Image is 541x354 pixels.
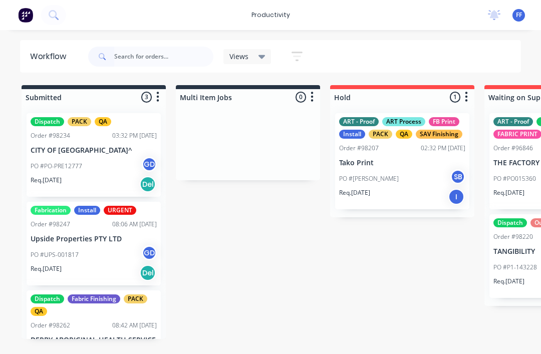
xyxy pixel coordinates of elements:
[31,250,79,259] p: PO #UPS-001817
[95,117,111,126] div: QA
[31,307,47,316] div: QA
[114,47,213,67] input: Search for orders...
[31,220,70,229] div: Order #98247
[112,220,157,229] div: 08:06 AM [DATE]
[493,144,533,153] div: Order #96846
[104,206,136,215] div: URGENT
[68,294,120,303] div: Fabric Finishing
[30,51,71,63] div: Workflow
[140,176,156,192] div: Del
[339,117,379,126] div: ART - Proof
[31,235,157,243] p: Upside Properties PTY LTD
[31,206,71,215] div: Fabrication
[31,264,62,273] p: Req. [DATE]
[31,321,70,330] div: Order #98262
[31,131,70,140] div: Order #98234
[493,174,536,183] p: PO #PO015360
[429,117,459,126] div: FB Print
[369,130,392,139] div: PACK
[246,8,295,23] div: productivity
[493,263,537,272] p: PO #P1-143228
[124,294,147,303] div: PACK
[493,117,533,126] div: ART - Proof
[31,176,62,185] p: Req. [DATE]
[339,174,399,183] p: PO #[PERSON_NAME]
[335,113,469,209] div: ART - ProofART ProcessFB PrintInstallPACKQASAV FinishingOrder #9820702:32 PM [DATE]Tako PrintPO #...
[31,146,157,155] p: CITY OF [GEOGRAPHIC_DATA]^
[31,117,64,126] div: Dispatch
[74,206,100,215] div: Install
[142,245,157,260] div: GD
[31,162,82,171] p: PO #PO-PRE12777
[396,130,412,139] div: QA
[416,130,462,139] div: SAV Finishing
[229,51,248,62] span: Views
[382,117,425,126] div: ART Process
[18,8,33,23] img: Factory
[493,218,527,227] div: Dispatch
[27,113,161,197] div: DispatchPACKQAOrder #9823403:32 PM [DATE]CITY OF [GEOGRAPHIC_DATA]^PO #PO-PRE12777GDReq.[DATE]Del
[448,189,464,205] div: I
[31,294,64,303] div: Dispatch
[142,157,157,172] div: GD
[68,117,91,126] div: PACK
[493,277,524,286] p: Req. [DATE]
[493,232,533,241] div: Order #98220
[339,159,465,167] p: Tako Print
[339,144,379,153] div: Order #98207
[27,202,161,285] div: FabricationInstallURGENTOrder #9824708:06 AM [DATE]Upside Properties PTY LTDPO #UPS-001817GDReq.[...
[140,265,156,281] div: Del
[516,11,522,20] span: FF
[339,130,365,139] div: Install
[339,188,370,197] p: Req. [DATE]
[493,188,524,197] p: Req. [DATE]
[112,321,157,330] div: 08:42 AM [DATE]
[31,336,157,353] p: DERBY ABORIGINAL HEALTH SERVICE COUNCIL
[421,144,465,153] div: 02:32 PM [DATE]
[450,169,465,184] div: SB
[112,131,157,140] div: 03:32 PM [DATE]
